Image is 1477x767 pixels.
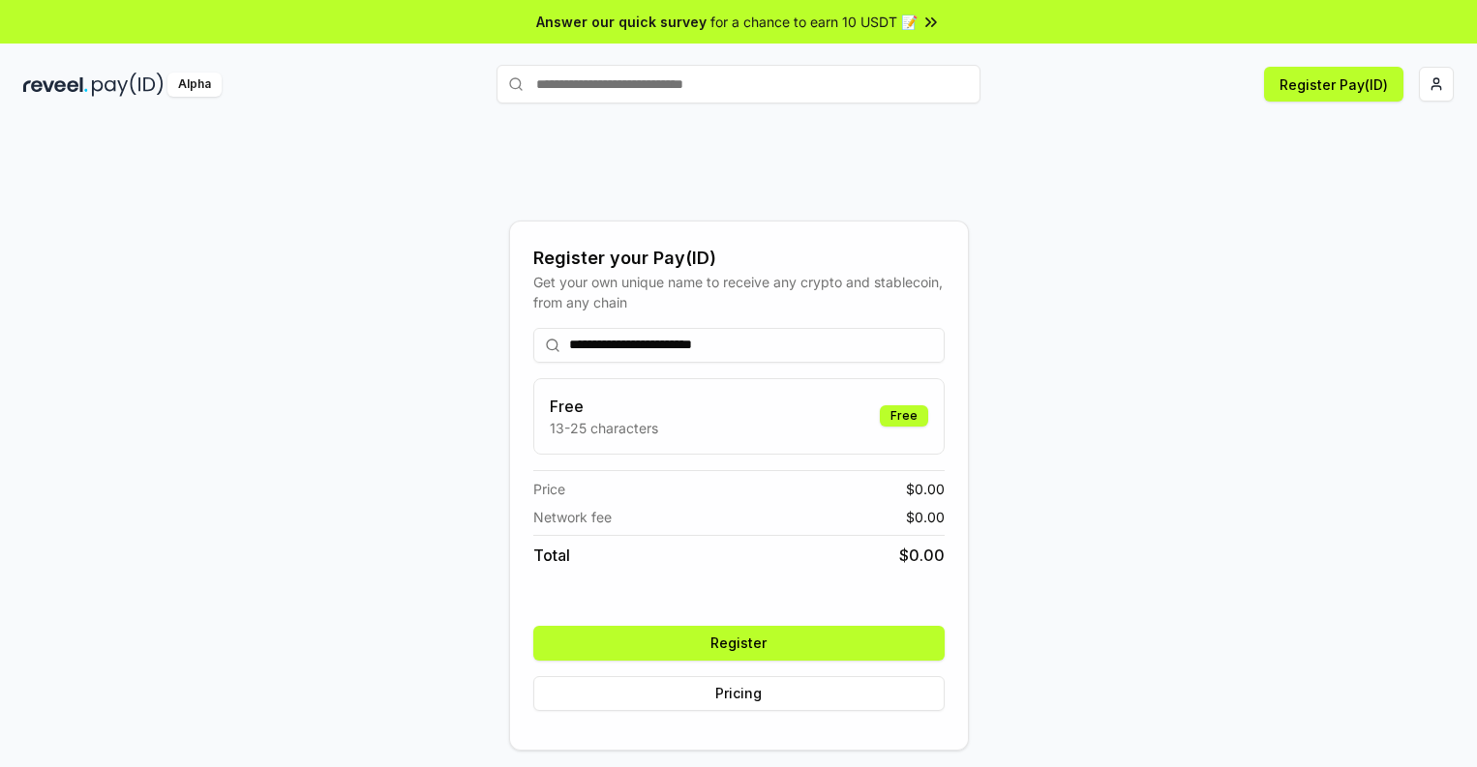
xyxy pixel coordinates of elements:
[710,12,918,32] span: for a chance to earn 10 USDT 📝
[906,507,945,527] span: $ 0.00
[906,479,945,499] span: $ 0.00
[533,544,570,567] span: Total
[92,73,164,97] img: pay_id
[533,507,612,527] span: Network fee
[533,676,945,711] button: Pricing
[533,272,945,312] div: Get your own unique name to receive any crypto and stablecoin, from any chain
[533,479,565,499] span: Price
[550,395,658,418] h3: Free
[550,418,658,438] p: 13-25 characters
[536,12,707,32] span: Answer our quick survey
[533,245,945,272] div: Register your Pay(ID)
[899,544,945,567] span: $ 0.00
[1264,67,1403,102] button: Register Pay(ID)
[533,626,945,661] button: Register
[167,73,222,97] div: Alpha
[880,405,928,427] div: Free
[23,73,88,97] img: reveel_dark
